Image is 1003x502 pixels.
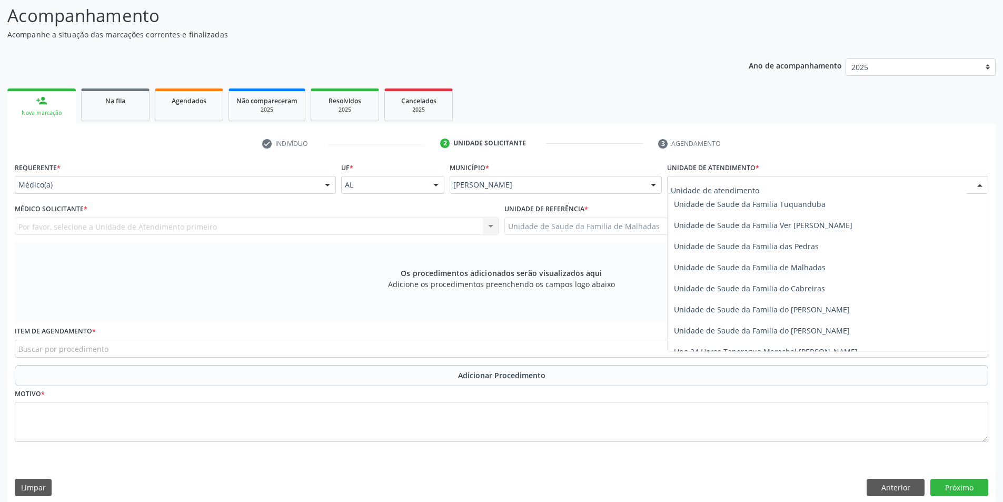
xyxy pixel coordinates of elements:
[236,96,297,105] span: Não compareceram
[105,96,125,105] span: Na fila
[440,139,450,148] div: 2
[930,479,988,497] button: Próximo
[18,180,314,190] span: Médico(a)
[401,96,436,105] span: Cancelados
[15,201,87,218] label: Médico Solicitante
[674,262,826,272] span: Unidade de Saude da Familia de Malhadas
[674,347,858,357] span: Upa 24 Horas Taperagua Marechal [PERSON_NAME]
[401,268,602,279] span: Os procedimentos adicionados serão visualizados aqui
[504,201,588,218] label: Unidade de referência
[749,58,842,72] p: Ano de acompanhamento
[15,160,61,176] label: Requerente
[15,323,96,340] label: Item de agendamento
[7,3,699,29] p: Acompanhamento
[674,199,826,209] span: Unidade de Saude da Familia Tuquanduba
[671,180,967,201] input: Unidade de atendimento
[345,180,423,190] span: AL
[674,241,819,251] span: Unidade de Saude da Familia das Pedras
[388,279,615,290] span: Adicione os procedimentos preenchendo os campos logo abaixo
[458,370,545,381] span: Adicionar Procedimento
[15,109,68,117] div: Nova marcação
[453,180,640,190] span: [PERSON_NAME]
[674,283,825,293] span: Unidade de Saude da Familia do Cabreiras
[15,365,988,386] button: Adicionar Procedimento
[172,96,206,105] span: Agendados
[674,326,850,336] span: Unidade de Saude da Familia do [PERSON_NAME]
[7,29,699,40] p: Acompanhe a situação das marcações correntes e finalizadas
[867,479,925,497] button: Anterior
[674,220,852,230] span: Unidade de Saude da Familia Ver [PERSON_NAME]
[674,304,850,314] span: Unidade de Saude da Familia do [PERSON_NAME]
[341,160,353,176] label: UF
[450,160,489,176] label: Município
[236,106,297,114] div: 2025
[319,106,371,114] div: 2025
[667,160,759,176] label: Unidade de atendimento
[453,139,526,148] div: Unidade solicitante
[18,343,108,355] span: Buscar por procedimento
[36,95,47,106] div: person_add
[15,386,45,402] label: Motivo
[329,96,361,105] span: Resolvidos
[392,106,445,114] div: 2025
